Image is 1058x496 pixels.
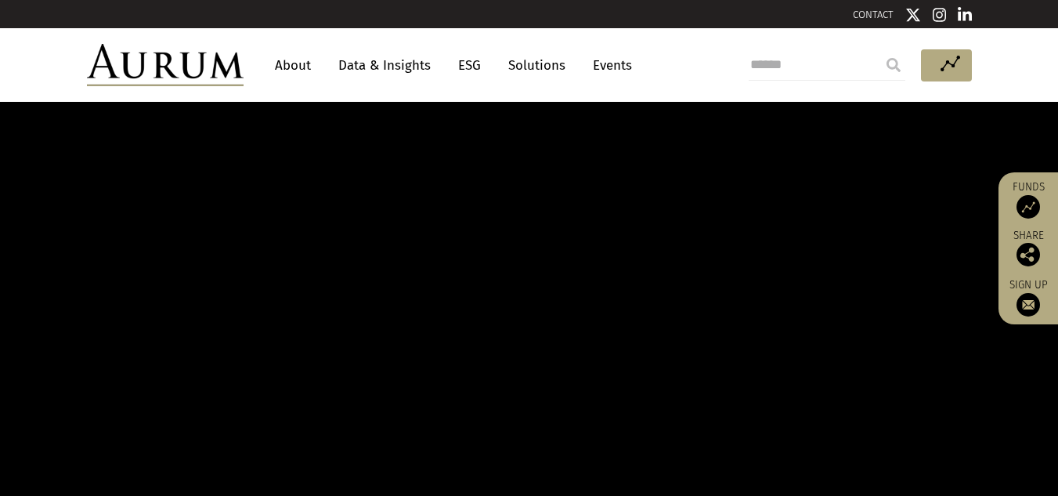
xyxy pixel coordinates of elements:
[1016,243,1040,266] img: Share this post
[1006,180,1050,219] a: Funds
[500,51,573,80] a: Solutions
[1016,293,1040,317] img: Sign up to our newsletter
[1016,195,1040,219] img: Access Funds
[1006,278,1050,317] a: Sign up
[958,7,972,23] img: Linkedin icon
[585,51,632,80] a: Events
[853,9,894,20] a: CONTACT
[267,51,319,80] a: About
[450,51,489,80] a: ESG
[933,7,947,23] img: Instagram icon
[330,51,439,80] a: Data & Insights
[1006,230,1050,266] div: Share
[87,44,244,86] img: Aurum
[905,7,921,23] img: Twitter icon
[878,49,909,81] input: Submit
